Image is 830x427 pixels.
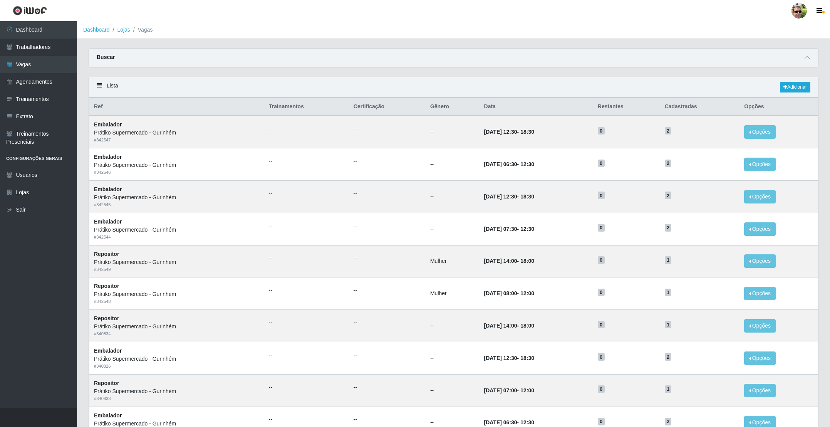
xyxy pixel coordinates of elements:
[484,290,517,296] time: [DATE] 08:00
[94,387,260,395] div: Prátiko Supermercado - Gurinhém
[484,258,517,264] time: [DATE] 14:00
[269,222,344,230] ul: --
[264,98,349,116] th: Trainamentos
[484,387,517,393] time: [DATE] 07:00
[484,419,517,425] time: [DATE] 06:30
[89,77,818,98] div: Lista
[94,161,260,169] div: Prátiko Supermercado - Gurinhém
[739,98,818,116] th: Opções
[94,315,119,321] strong: Repositor
[94,348,122,354] strong: Embalador
[598,385,605,393] span: 0
[520,355,534,361] time: 18:30
[426,310,480,342] td: --
[94,251,119,257] strong: Repositor
[354,383,421,392] ul: --
[484,419,534,425] strong: -
[744,254,776,268] button: Opções
[484,193,517,200] time: [DATE] 12:30
[598,192,605,199] span: 0
[744,351,776,365] button: Opções
[94,412,122,419] strong: Embalador
[598,321,605,329] span: 0
[97,54,115,60] strong: Buscar
[780,82,810,92] a: Adicionar
[269,319,344,327] ul: --
[426,342,480,374] td: --
[598,160,605,167] span: 0
[520,323,534,329] time: 18:00
[426,245,480,277] td: Mulher
[598,418,605,425] span: 0
[269,383,344,392] ul: --
[354,415,421,424] ul: --
[744,125,776,139] button: Opções
[598,289,605,296] span: 0
[665,127,672,135] span: 2
[269,286,344,294] ul: --
[354,351,421,359] ul: --
[349,98,426,116] th: Certificação
[520,226,534,232] time: 12:30
[94,137,260,143] div: # 342547
[94,266,260,273] div: # 342549
[83,27,110,33] a: Dashboard
[94,290,260,298] div: Prátiko Supermercado - Gurinhém
[354,125,421,133] ul: --
[94,380,119,386] strong: Repositor
[598,224,605,232] span: 0
[744,158,776,171] button: Opções
[484,161,534,167] strong: -
[269,415,344,424] ul: --
[94,283,119,289] strong: Repositor
[665,321,672,329] span: 1
[426,148,480,181] td: --
[269,125,344,133] ul: --
[269,190,344,198] ul: --
[94,355,260,363] div: Prátiko Supermercado - Gurinhém
[744,287,776,300] button: Opções
[269,157,344,165] ul: --
[484,129,517,135] time: [DATE] 12:30
[598,353,605,361] span: 0
[593,98,660,116] th: Restantes
[269,254,344,262] ul: --
[117,27,130,33] a: Lojas
[94,226,260,234] div: Prátiko Supermercado - Gurinhém
[665,289,672,296] span: 1
[484,355,534,361] strong: -
[484,355,517,361] time: [DATE] 12:30
[269,351,344,359] ul: --
[665,192,672,199] span: 2
[484,129,534,135] strong: -
[426,98,480,116] th: Gênero
[426,277,480,310] td: Mulher
[484,226,517,232] time: [DATE] 07:30
[94,298,260,305] div: # 342548
[520,419,534,425] time: 12:30
[89,98,264,116] th: Ref
[598,256,605,264] span: 0
[520,290,534,296] time: 12:00
[354,222,421,230] ul: --
[94,186,122,192] strong: Embalador
[94,234,260,240] div: # 342544
[94,121,122,128] strong: Embalador
[13,6,47,15] img: CoreUI Logo
[744,384,776,397] button: Opções
[484,387,534,393] strong: -
[520,258,534,264] time: 18:00
[354,319,421,327] ul: --
[520,129,534,135] time: 18:30
[665,353,672,361] span: 2
[94,154,122,160] strong: Embalador
[484,290,534,296] strong: -
[665,385,672,393] span: 1
[354,254,421,262] ul: --
[94,193,260,202] div: Prátiko Supermercado - Gurinhém
[94,258,260,266] div: Prátiko Supermercado - Gurinhém
[426,180,480,213] td: --
[94,331,260,337] div: # 340834
[94,169,260,176] div: # 342546
[94,219,122,225] strong: Embalador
